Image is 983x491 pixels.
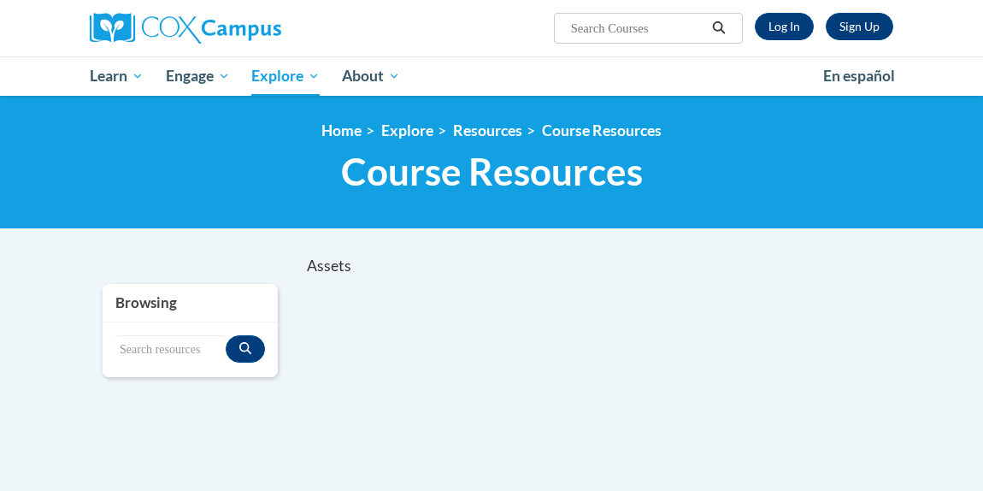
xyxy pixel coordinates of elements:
a: Cox Campus [90,13,340,44]
input: Search resources [115,335,226,364]
button: Search [706,18,732,38]
img: Cox Campus [90,13,281,44]
div: Main menu [77,56,906,96]
a: Home [321,121,362,139]
span: Learn [90,66,144,86]
a: Engage [155,56,241,96]
a: Register [826,13,893,40]
a: Resources [453,121,522,139]
span: Explore [251,66,320,86]
a: About [331,56,411,96]
span: Assets [307,257,351,275]
a: Course Resources [542,121,662,139]
span: About [342,66,400,86]
h3: Browsing [115,293,265,313]
button: Search resources [226,335,265,363]
a: Explore [381,121,433,139]
span: Course Resources [341,149,643,194]
a: Explore [240,56,331,96]
span: En español [823,67,895,85]
span: Engage [166,66,230,86]
a: Log In [755,13,814,40]
a: En español [812,58,906,94]
input: Search Courses [569,18,706,38]
a: Learn [79,56,155,96]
